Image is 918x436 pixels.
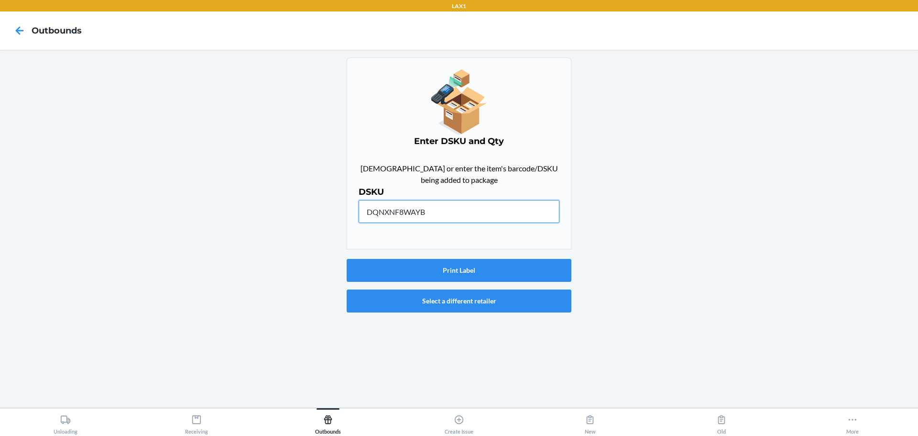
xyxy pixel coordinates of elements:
[131,408,262,435] button: Receiving
[445,411,473,435] div: Create Issue
[347,290,571,313] button: Select a different retailer
[32,24,82,37] h4: Outbounds
[359,163,559,186] p: [DEMOGRAPHIC_DATA] or enter the item's barcode/DSKU being added to package
[393,408,525,435] button: Create Issue
[347,259,571,282] button: Print Label
[525,408,656,435] button: New
[585,411,596,435] div: New
[716,411,727,435] div: Old
[185,411,208,435] div: Receiving
[656,408,787,435] button: Old
[452,2,466,11] p: LAX1
[262,408,393,435] button: Outbounds
[315,411,341,435] div: Outbounds
[359,186,559,198] h4: DSKU
[846,411,859,435] div: More
[54,411,77,435] div: Unloading
[359,200,559,223] input: Scan item barcode
[359,135,559,147] h4: Enter DSKU and Qty
[787,408,918,435] button: More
